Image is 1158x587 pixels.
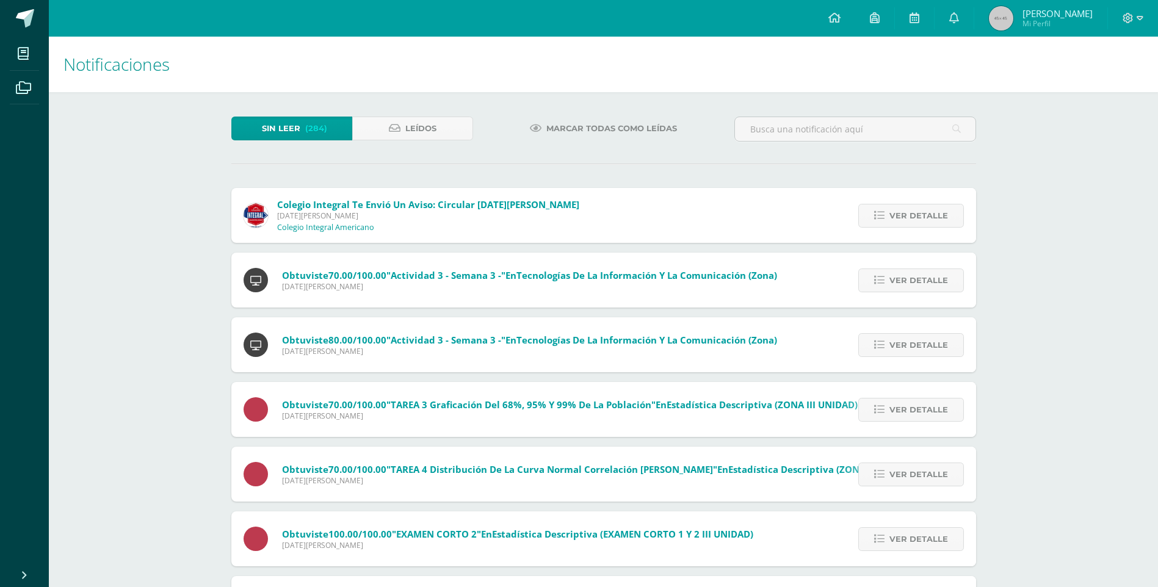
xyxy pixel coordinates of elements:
span: Notificaciones [63,52,170,76]
span: Ver detalle [889,463,948,486]
span: Obtuviste en [282,269,777,281]
input: Busca una notificación aquí [735,117,975,141]
span: Estadística Descriptiva (ZONA III UNIDAD) [667,398,858,411]
span: "TAREA 3 Graficación del 68%, 95% y 99% de la población" [386,398,656,411]
a: Sin leer(284) [231,117,352,140]
span: [DATE][PERSON_NAME] [277,211,579,221]
span: Ver detalle [889,269,948,292]
span: Ver detalle [889,528,948,550]
span: 70.00/100.00 [328,269,386,281]
span: Ver detalle [889,334,948,356]
span: Obtuviste en [282,398,858,411]
span: Ver detalle [889,398,948,421]
span: [DATE][PERSON_NAME] [282,411,858,421]
img: 3d8ecf278a7f74c562a74fe44b321cd5.png [244,203,268,228]
span: 70.00/100.00 [328,398,386,411]
span: 80.00/100.00 [328,334,386,346]
p: Colegio Integral Americano [277,223,374,232]
span: "Actividad 3 - Semana 3 -" [386,334,505,346]
span: Mi Perfil [1022,18,1093,29]
span: "TAREA 4 Distribución de la curva normal Correlación [PERSON_NAME]" [386,463,717,475]
span: 70.00/100.00 [328,463,386,475]
span: (284) [305,117,327,140]
span: "Actividad 3 - Semana 3 -" [386,269,505,281]
span: Marcar todas como leídas [546,117,677,140]
span: [DATE][PERSON_NAME] [282,540,753,550]
a: Leídos [352,117,473,140]
span: Ver detalle [889,204,948,227]
span: Obtuviste en [282,334,777,346]
span: Estadística Descriptiva (ZONA III UNIDAD) [728,463,919,475]
span: Colegio Integral te envió un aviso: Circular [DATE][PERSON_NAME] [277,198,579,211]
span: Tecnologías de la Información y la Comunicación (Zona) [516,269,777,281]
span: [DATE][PERSON_NAME] [282,475,919,486]
span: Sin leer [262,117,300,140]
span: [PERSON_NAME] [1022,7,1093,20]
span: [DATE][PERSON_NAME] [282,281,777,292]
span: Tecnologías de la Información y la Comunicación (Zona) [516,334,777,346]
span: [DATE][PERSON_NAME] [282,346,777,356]
span: Estadística Descriptiva (EXAMEN CORTO 1 Y 2 III UNIDAD) [492,528,753,540]
span: "EXAMEN CORTO 2" [392,528,481,540]
a: Marcar todas como leídas [515,117,692,140]
span: Leídos [405,117,436,140]
span: 100.00/100.00 [328,528,392,540]
img: 45x45 [989,6,1013,31]
span: Obtuviste en [282,463,919,475]
span: Obtuviste en [282,528,753,540]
